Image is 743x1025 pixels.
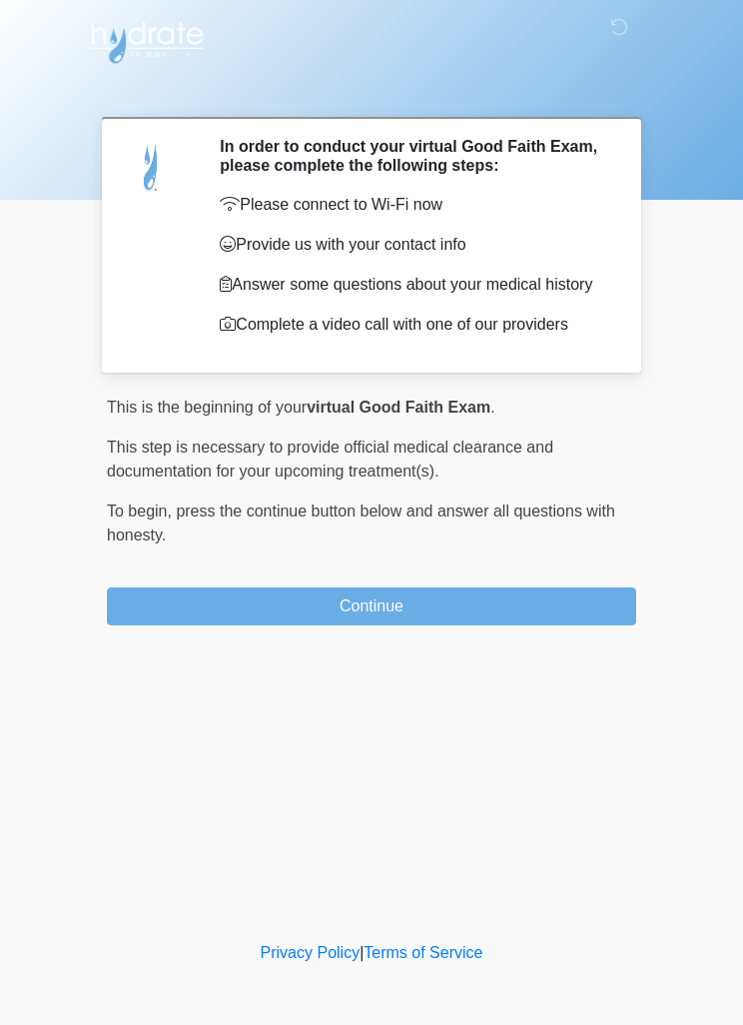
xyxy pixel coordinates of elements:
p: Provide us with your contact info [220,233,606,257]
span: This step is necessary to provide official medical clearance and documentation for your upcoming ... [107,439,553,480]
span: To begin, [107,503,176,519]
h2: In order to conduct your virtual Good Faith Exam, please complete the following steps: [220,137,606,175]
img: Hydrate IV Bar - Scottsdale Logo [87,15,207,65]
span: press the continue button below and answer all questions with honesty. [107,503,615,543]
a: | [360,944,364,961]
strong: virtual Good Faith Exam [307,399,490,416]
span: This is the beginning of your [107,399,307,416]
a: Terms of Service [364,944,482,961]
a: Privacy Policy [261,944,361,961]
p: Complete a video call with one of our providers [220,313,606,337]
p: Answer some questions about your medical history [220,273,606,297]
img: Agent Avatar [122,137,182,197]
h1: ‎ ‎ ‎ [92,72,651,109]
span: . [490,399,494,416]
button: Continue [107,587,636,625]
p: Please connect to Wi-Fi now [220,193,606,217]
